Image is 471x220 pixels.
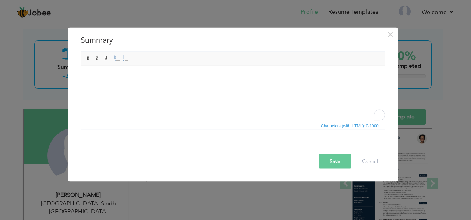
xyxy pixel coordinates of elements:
a: Insert/Remove Bulleted List [122,54,130,63]
div: Statistics [319,123,381,129]
button: Close [385,29,396,40]
iframe: Rich Text Editor, summaryEditor [81,66,385,121]
a: Underline [102,54,110,63]
span: Characters (with HTML): 0/1000 [319,123,380,129]
button: Cancel [355,154,385,169]
a: Bold [84,54,92,63]
a: Italic [93,54,101,63]
span: × [387,28,393,41]
a: Insert/Remove Numbered List [113,54,121,63]
button: Save [319,154,351,169]
h3: Summary [81,35,385,46]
